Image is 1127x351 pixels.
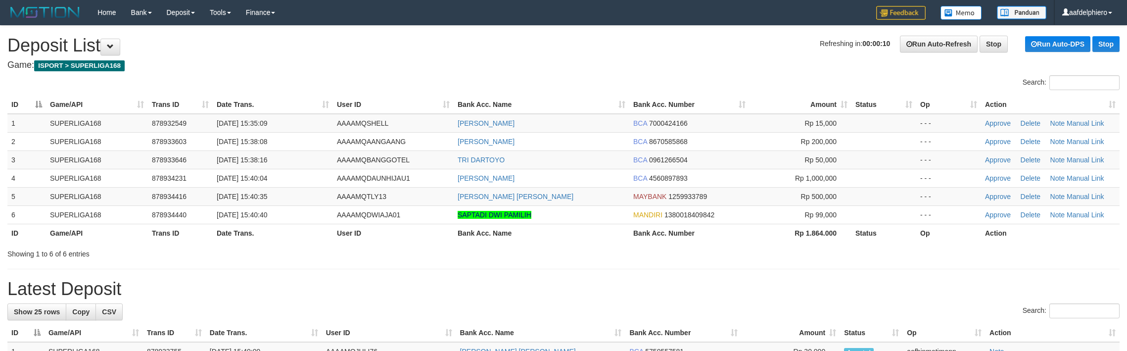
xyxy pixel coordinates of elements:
a: Approve [985,193,1011,201]
th: Game/API [46,224,148,242]
th: Date Trans.: activate to sort column ascending [213,96,333,114]
th: ID: activate to sort column descending [7,96,46,114]
th: Action: activate to sort column ascending [986,324,1120,342]
td: SUPERLIGA168 [46,114,148,133]
a: CSV [95,303,123,320]
a: Note [1050,211,1065,219]
span: Rp 1,000,000 [795,174,837,182]
th: ID: activate to sort column descending [7,324,45,342]
span: Copy 4560897893 to clipboard [649,174,688,182]
th: Bank Acc. Number: activate to sort column ascending [625,324,742,342]
span: BCA [633,138,647,146]
img: panduan.png [997,6,1046,19]
th: User ID: activate to sort column ascending [333,96,454,114]
a: Note [1050,156,1065,164]
th: User ID: activate to sort column ascending [322,324,456,342]
h1: Latest Deposit [7,279,1120,299]
a: Stop [1092,36,1120,52]
th: Game/API: activate to sort column ascending [45,324,143,342]
span: 878934231 [152,174,187,182]
a: [PERSON_NAME] [PERSON_NAME] [458,193,573,201]
th: Game/API: activate to sort column ascending [46,96,148,114]
span: Rp 500,000 [801,193,837,201]
h1: Deposit List [7,36,1120,55]
span: Rp 50,000 [804,156,837,164]
span: 878932549 [152,119,187,127]
span: [DATE] 15:38:08 [217,138,267,146]
a: Delete [1021,193,1040,201]
th: Amount: activate to sort column ascending [750,96,851,114]
td: 5 [7,187,46,205]
th: Op: activate to sort column ascending [916,96,981,114]
img: Feedback.jpg [876,6,926,20]
a: Approve [985,119,1011,127]
span: MANDIRI [633,211,662,219]
th: Rp 1.864.000 [750,224,851,242]
span: AAAAMQTLY13 [337,193,386,201]
a: Note [1050,138,1065,146]
th: ID [7,224,46,242]
span: [DATE] 15:35:09 [217,119,267,127]
td: - - - [916,132,981,150]
img: MOTION_logo.png [7,5,83,20]
a: Show 25 rows [7,303,66,320]
th: Trans ID: activate to sort column ascending [148,96,213,114]
th: Op: activate to sort column ascending [903,324,986,342]
span: Show 25 rows [14,308,60,316]
td: SUPERLIGA168 [46,150,148,169]
a: Delete [1021,156,1040,164]
input: Search: [1049,75,1120,90]
span: 878934416 [152,193,187,201]
th: Trans ID: activate to sort column ascending [143,324,206,342]
a: Approve [985,174,1011,182]
span: 878934440 [152,211,187,219]
a: Run Auto-DPS [1025,36,1090,52]
span: BCA [633,119,647,127]
span: Copy 1259933789 to clipboard [668,193,707,201]
a: Run Auto-Refresh [900,36,978,52]
a: Delete [1021,138,1040,146]
th: Action [981,224,1120,242]
a: Note [1050,119,1065,127]
a: Manual Link [1067,193,1104,201]
a: Manual Link [1067,211,1104,219]
span: Rp 15,000 [804,119,837,127]
span: Copy [72,308,90,316]
span: Refreshing in: [820,40,890,48]
a: Approve [985,156,1011,164]
th: Status: activate to sort column ascending [851,96,916,114]
span: Rp 200,000 [801,138,837,146]
a: [PERSON_NAME] [458,119,515,127]
td: SUPERLIGA168 [46,205,148,224]
th: Bank Acc. Number [629,224,750,242]
span: Copy 1380018409842 to clipboard [664,211,714,219]
span: AAAAMQDWIAJA01 [337,211,400,219]
span: AAAAMQBANGGOTEL [337,156,410,164]
a: Stop [980,36,1008,52]
th: Amount: activate to sort column ascending [742,324,840,342]
a: Delete [1021,119,1040,127]
span: BCA [633,174,647,182]
td: 1 [7,114,46,133]
td: 3 [7,150,46,169]
span: BCA [633,156,647,164]
span: [DATE] 15:40:04 [217,174,267,182]
th: Date Trans.: activate to sort column ascending [206,324,322,342]
th: Bank Acc. Number: activate to sort column ascending [629,96,750,114]
td: - - - [916,150,981,169]
th: Date Trans. [213,224,333,242]
a: Manual Link [1067,174,1104,182]
td: SUPERLIGA168 [46,132,148,150]
th: Action: activate to sort column ascending [981,96,1120,114]
td: 6 [7,205,46,224]
a: [PERSON_NAME] [458,138,515,146]
span: Copy 8670585868 to clipboard [649,138,688,146]
a: Delete [1021,174,1040,182]
span: Copy 7000424166 to clipboard [649,119,688,127]
span: AAAAMQAANGAANG [337,138,406,146]
div: Showing 1 to 6 of 6 entries [7,245,462,259]
span: ISPORT > SUPERLIGA168 [34,60,125,71]
th: Status [851,224,916,242]
span: [DATE] 15:40:35 [217,193,267,201]
td: - - - [916,187,981,205]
